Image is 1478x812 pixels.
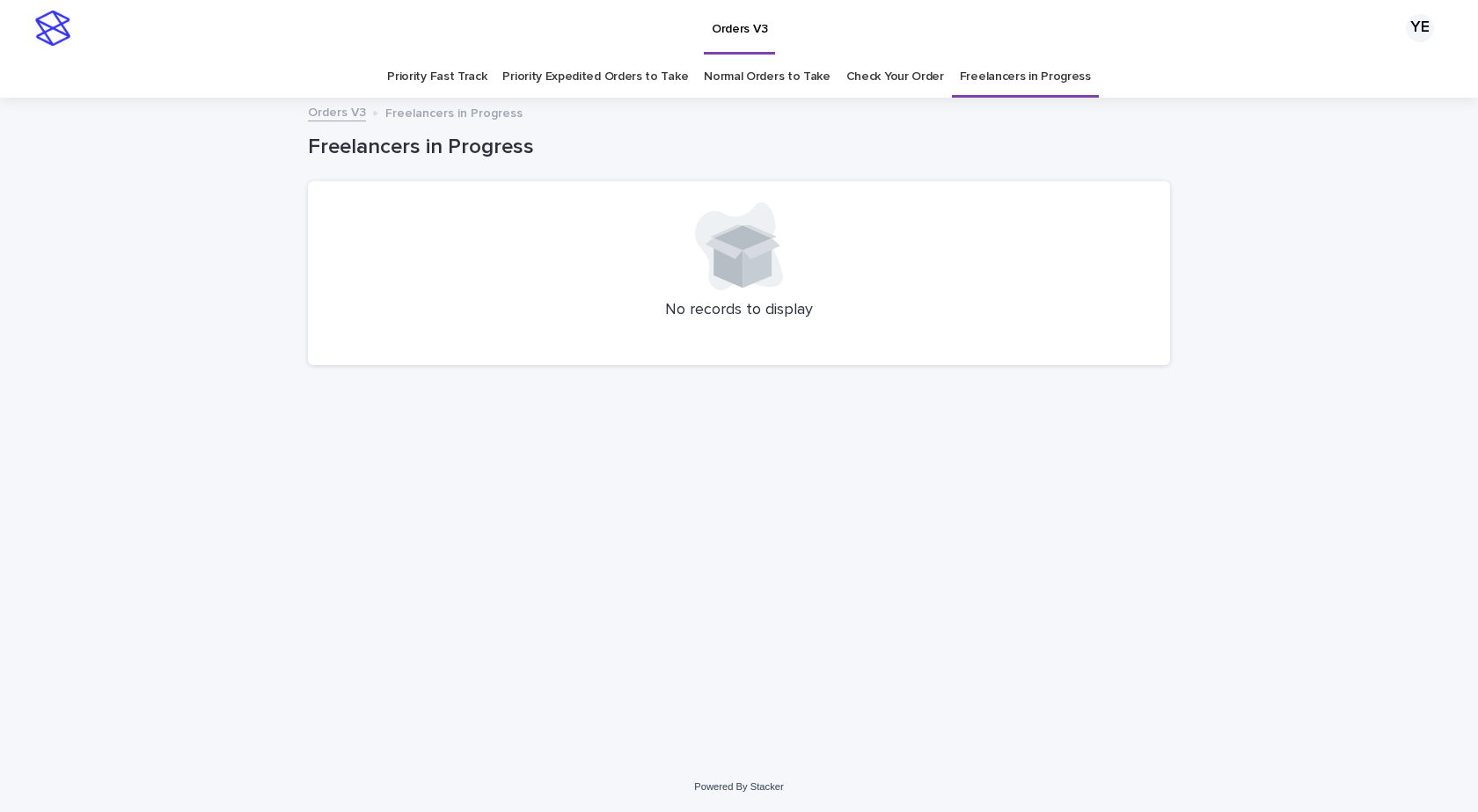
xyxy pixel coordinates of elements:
[960,56,1091,98] a: Freelancers in Progress
[329,301,1149,320] p: No records to display
[704,56,830,98] a: Normal Orders to Take
[846,56,944,98] a: Check Your Order
[308,135,1170,160] h1: Freelancers in Progress
[385,102,523,121] p: Freelancers in Progress
[502,56,688,98] a: Priority Expedited Orders to Take
[387,56,487,98] a: Priority Fast Track
[1406,14,1434,42] div: YE
[35,11,70,46] img: stacker-logo-s-only.png
[308,101,366,121] a: Orders V3
[694,781,783,792] a: Powered By Stacker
